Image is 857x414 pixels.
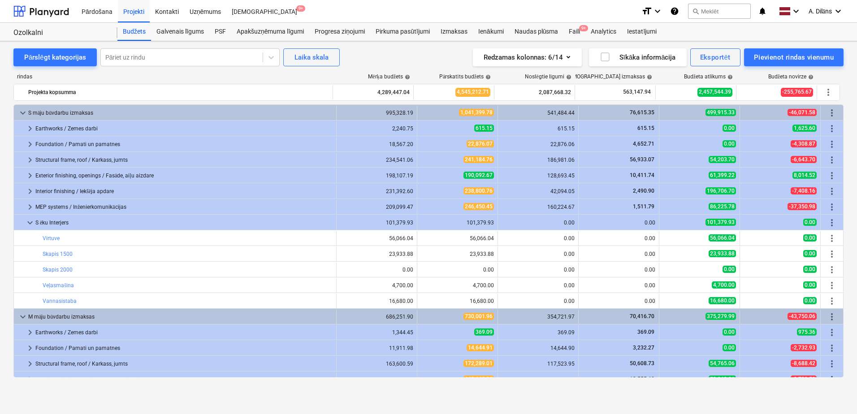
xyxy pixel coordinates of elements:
button: Laika skala [283,48,340,66]
span: 101,379.93 [706,219,736,226]
i: keyboard_arrow_down [833,6,844,17]
span: help [806,74,814,80]
span: 0.00 [723,140,736,147]
div: Projekta kopsumma [28,85,329,99]
div: 42,094.05 [502,188,575,194]
span: keyboard_arrow_down [25,217,35,228]
div: 354,721.97 [502,314,575,320]
span: 61,399.22 [709,172,736,179]
span: keyboard_arrow_down [17,311,28,322]
div: 101,379.93 [340,220,413,226]
div: Naudas plūsma [509,23,564,41]
div: 0.00 [502,267,575,273]
span: search [692,8,699,15]
div: 14,644.90 [502,345,575,351]
span: 238,800.76 [463,187,494,194]
span: 76,615.35 [629,109,655,116]
a: Galvenais līgums [151,23,209,41]
div: 56,066.04 [421,235,494,241]
span: 563,147.94 [622,88,652,96]
div: MEP systems / Inženierkomunikācijas [35,200,333,214]
span: 4,545,212.71 [455,88,490,96]
div: 23,933.88 [340,251,413,257]
div: Eksportēt [700,52,731,63]
span: 246,450.45 [463,203,494,210]
div: 0.00 [582,298,655,304]
div: Earthworks / Zemes darbi [35,121,333,136]
span: 2,457,544.39 [697,88,732,96]
div: 0.00 [502,251,575,257]
span: -37,350.98 [788,203,817,210]
a: Skapis 1500 [43,251,73,257]
span: Vairāk darbību [827,280,837,291]
div: Budžeta atlikums [684,73,733,80]
span: 0.00 [803,234,817,241]
span: 10,411.74 [629,172,655,178]
span: Vairāk darbību [827,249,837,259]
div: 0.00 [582,282,655,289]
span: keyboard_arrow_right [25,327,35,338]
div: Faili [563,23,585,41]
span: 3,232.27 [632,345,655,351]
span: -255,765.67 [781,88,813,96]
span: 196,706.70 [706,187,736,194]
span: 53,063.91 [709,375,736,383]
span: keyboard_arrow_right [25,202,35,212]
span: 975.36 [797,328,817,336]
div: M māju būvdarbu izmaksas [28,310,333,324]
a: Virtuve [43,235,60,241]
span: 54,765.06 [709,360,736,367]
span: Vairāk darbību [827,202,837,212]
span: 0.00 [723,125,736,132]
span: 0.00 [723,344,736,351]
span: 1,625.60 [792,125,817,132]
span: Vairāk darbību [827,170,837,181]
a: Faili9+ [563,23,585,41]
div: 0.00 [582,251,655,257]
button: Meklēt [688,4,751,19]
div: Structural frame, roof / Karkass, jumts [35,153,333,167]
div: Interior finishing / Iekšēja apdare [35,184,333,198]
span: A. Dilāns [809,8,832,15]
span: 0.00 [803,266,817,273]
a: PSF [209,23,231,41]
span: Vairāk darbību [827,311,837,322]
i: Zināšanu pamats [670,6,679,17]
span: keyboard_arrow_right [25,374,35,385]
span: 23,933.88 [709,250,736,257]
button: Eksportēt [690,48,740,66]
div: 0.00 [340,267,413,273]
span: -2,732.93 [791,344,817,351]
span: help [403,74,410,80]
span: 369.09 [474,328,494,336]
span: help [645,74,652,80]
span: 0.00 [723,328,736,336]
span: keyboard_arrow_right [25,170,35,181]
div: Exterior finishing, openings / Fasāde, aiļu aizdare [35,168,333,183]
div: 209,099.47 [340,204,413,210]
button: Sīkāka informācija [589,48,687,66]
div: 117,523.95 [502,361,575,367]
div: Izmaksas [435,23,473,41]
span: keyboard_arrow_down [17,108,28,118]
div: Pārslēgt kategorijas [24,52,86,63]
div: Ienākumi [473,23,509,41]
span: Vairāk darbību [827,233,837,244]
span: Vairāk darbību [823,87,834,98]
span: Vairāk darbību [827,217,837,228]
div: Laika skala [294,52,329,63]
div: 128,693.45 [502,172,575,179]
div: 186,981.06 [502,157,575,163]
div: Exterior finishing, openings / Fasāde, aiļu aizdare [35,372,333,387]
span: Vairāk darbību [827,264,837,275]
div: 1,344.45 [340,329,413,336]
span: Vairāk darbību [827,327,837,338]
div: 4,700.00 [421,282,494,289]
div: 2,087,668.32 [498,85,571,99]
span: 54,203.70 [709,156,736,163]
div: Sīkāka informācija [600,52,676,63]
div: Pārskatīts budžets [439,73,491,80]
div: Ozolkalni [13,28,107,38]
div: Mērķa budžets [368,73,410,80]
a: Budžets [117,23,151,41]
